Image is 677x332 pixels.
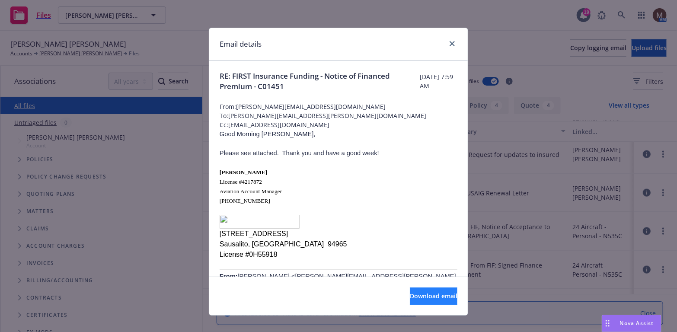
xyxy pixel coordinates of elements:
span: Sausalito, [GEOGRAPHIC_DATA] 94965 [220,240,347,248]
span: License #4217872 [220,179,262,185]
span: Nova Assist [620,319,654,327]
span: Good Morning [PERSON_NAME], [220,131,316,137]
span: Cc: [EMAIL_ADDRESS][DOMAIN_NAME] [220,120,457,129]
span: [PERSON_NAME] [220,169,267,176]
a: close [447,38,457,49]
span: Please see attached. Thank you and have a good week! [220,150,379,156]
p: [PERSON_NAME] <[PERSON_NAME][EMAIL_ADDRESS][PERSON_NAME][DOMAIN_NAME]> [DATE] 6:45 AM [PERSON_NAM... [220,271,457,319]
button: Download email [410,287,457,305]
button: Nova Assist [602,315,661,332]
img: image003.png@01DAFDD7.1951D400 [220,215,300,229]
span: [STREET_ADDRESS] [220,230,288,237]
span: Download email [410,292,457,300]
span: License #0H55918 [220,251,277,258]
div: Drag to move [602,315,613,332]
h1: Email details [220,38,262,50]
span: RE: FIRST Insurance Funding - Notice of Financed Premium - C01451 [220,71,420,92]
span: [PHONE_NUMBER] [220,198,270,204]
span: [DATE] 7:59 AM [420,72,457,90]
span: Aviation Account Manager [220,188,282,195]
span: To: [PERSON_NAME][EMAIL_ADDRESS][PERSON_NAME][DOMAIN_NAME] [220,111,457,120]
b: From: [220,273,238,280]
span: From: [PERSON_NAME][EMAIL_ADDRESS][DOMAIN_NAME] [220,102,457,111]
